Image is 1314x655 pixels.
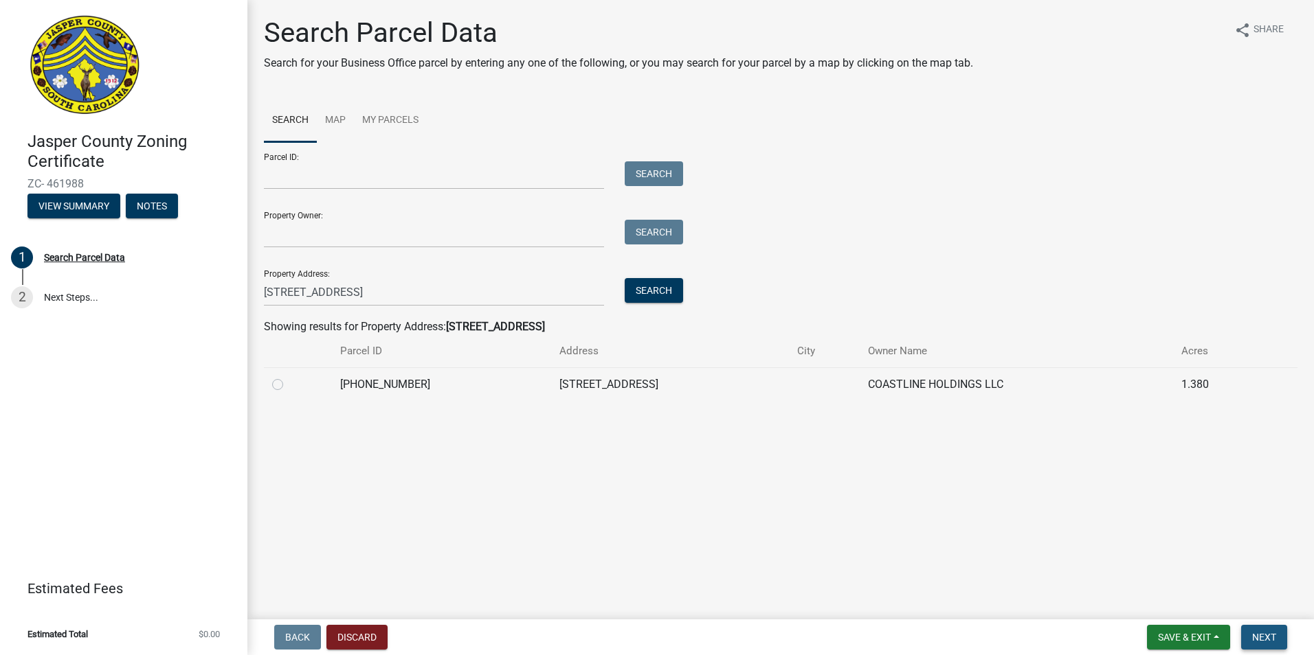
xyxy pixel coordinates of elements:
div: Search Parcel Data [44,253,125,262]
th: City [789,335,860,367]
td: 1.380 [1173,367,1264,401]
button: shareShare [1223,16,1295,43]
span: ZC- 461988 [27,177,220,190]
div: 1 [11,246,33,268]
span: Share [1254,22,1284,38]
th: Address [551,335,789,367]
p: Search for your Business Office parcel by entering any one of the following, or you may search fo... [264,55,973,71]
th: Acres [1173,335,1264,367]
a: Map [317,99,354,143]
td: [PHONE_NUMBER] [332,367,551,401]
button: Notes [126,194,178,218]
a: My Parcels [354,99,427,143]
span: Save & Exit [1158,632,1211,643]
div: Showing results for Property Address: [264,319,1298,335]
button: Back [274,625,321,650]
i: share [1234,22,1251,38]
button: View Summary [27,194,120,218]
span: $0.00 [199,630,220,639]
button: Discard [326,625,388,650]
td: [STREET_ADDRESS] [551,367,789,401]
strong: [STREET_ADDRESS] [446,320,545,333]
a: Estimated Fees [11,575,225,602]
button: Next [1241,625,1287,650]
h4: Jasper County Zoning Certificate [27,132,236,172]
td: COASTLINE HOLDINGS LLC [860,367,1172,401]
button: Search [625,278,683,303]
img: Jasper County, South Carolina [27,14,142,117]
th: Owner Name [860,335,1172,367]
span: Next [1252,632,1276,643]
span: Back [285,632,310,643]
span: Estimated Total [27,630,88,639]
button: Save & Exit [1147,625,1230,650]
h1: Search Parcel Data [264,16,973,49]
button: Search [625,220,683,244]
wm-modal-confirm: Summary [27,201,120,212]
div: 2 [11,286,33,308]
a: Search [264,99,317,143]
th: Parcel ID [332,335,551,367]
wm-modal-confirm: Notes [126,201,178,212]
button: Search [625,161,683,186]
